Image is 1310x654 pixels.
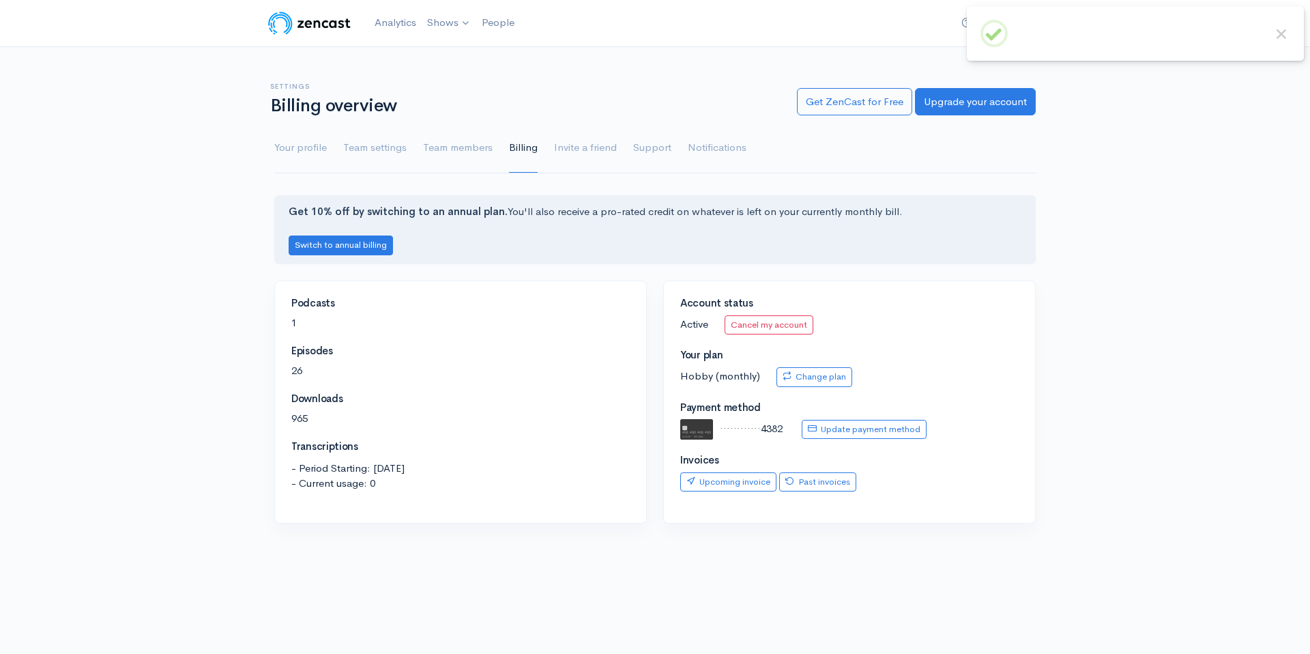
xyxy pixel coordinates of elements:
[291,411,630,427] p: 965
[274,124,327,173] a: Your profile
[270,96,781,116] h1: Billing overview
[509,124,538,173] a: Billing
[680,455,1019,466] h4: Invoices
[956,9,1004,38] a: Help
[291,461,630,477] span: - Period Starting: [DATE]
[343,124,407,173] a: Team settings
[680,472,776,492] a: Upcoming invoice
[680,367,1019,387] p: Hobby (monthly)
[289,236,393,255] button: Switch to annual billing
[720,422,783,435] span: ············4382
[274,195,1036,264] div: You'll also receive a pro-rated credit on whatever is left on your currently monthly bill.
[291,476,630,492] span: - Current usage: 0
[680,350,1019,361] h4: Your plan
[291,298,630,309] h4: Podcasts
[369,8,422,38] a: Analytics
[291,441,630,453] h4: Transcriptions
[266,10,353,37] img: ZenCast Logo
[423,124,493,173] a: Team members
[422,8,476,38] a: Shows
[725,315,813,335] a: Cancel my account
[680,402,1019,414] h4: Payment method
[1272,25,1290,43] button: Close this dialog
[688,124,746,173] a: Notifications
[680,298,1019,309] h4: Account status
[633,124,671,173] a: Support
[797,88,912,116] a: Get ZenCast for Free
[779,472,856,492] a: Past invoices
[291,393,630,405] h4: Downloads
[270,83,781,90] h6: Settings
[476,8,520,38] a: People
[291,363,630,379] p: 26
[554,124,617,173] a: Invite a friend
[291,345,630,357] h4: Episodes
[680,315,1019,335] p: Active
[289,205,508,218] strong: Get 10% off by switching to an annual plan.
[680,419,713,440] img: default.svg
[289,238,393,251] a: Switch to annual billing
[802,420,927,440] a: Update payment method
[915,88,1036,116] a: Upgrade your account
[776,367,852,387] a: Change plan
[291,315,630,331] p: 1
